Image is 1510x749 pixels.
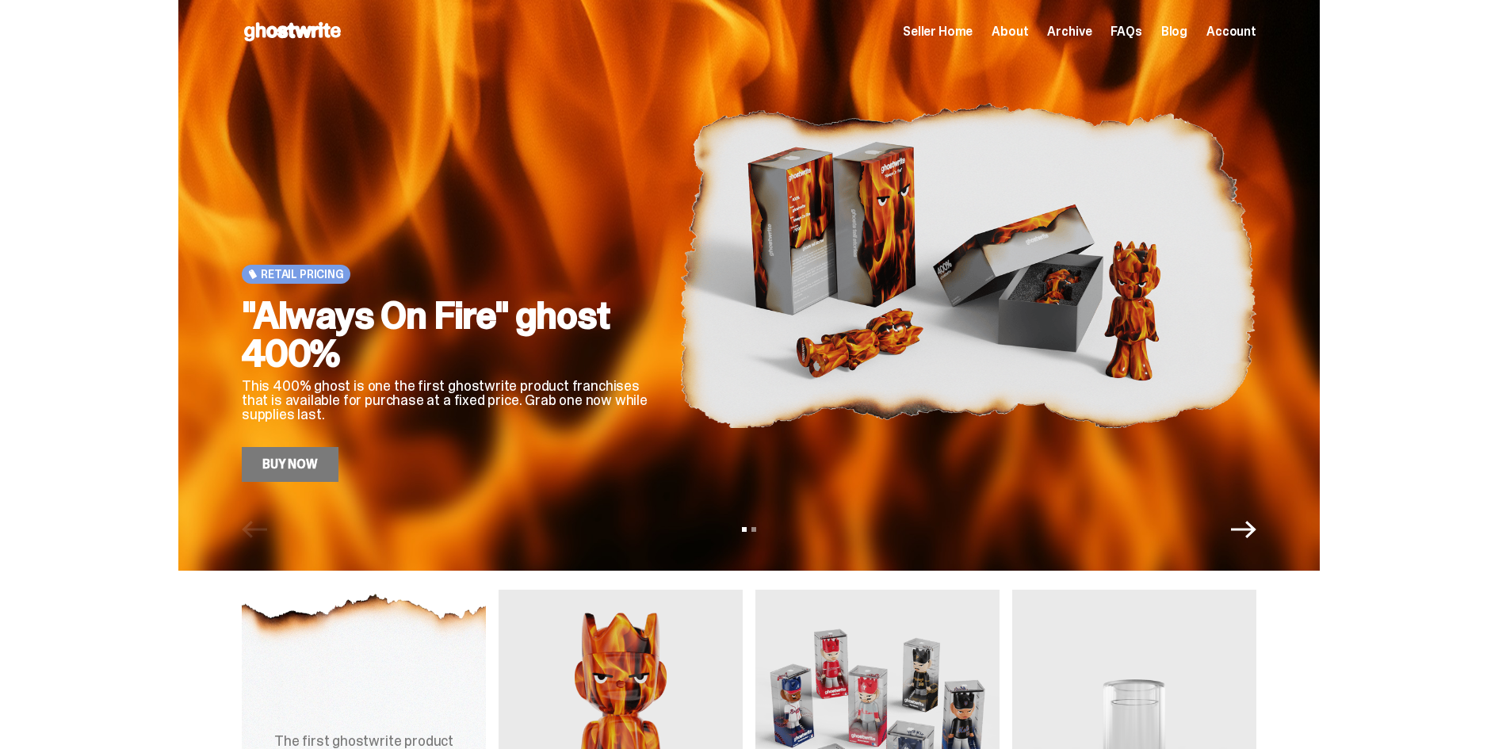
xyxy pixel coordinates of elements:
[992,25,1028,38] a: About
[1111,25,1141,38] a: FAQs
[242,379,654,422] p: This 400% ghost is one the first ghostwrite product franchises that is available for purchase at ...
[261,268,344,281] span: Retail Pricing
[1206,25,1256,38] a: Account
[751,527,756,532] button: View slide 2
[1047,25,1091,38] a: Archive
[242,447,338,482] a: Buy Now
[903,25,973,38] a: Seller Home
[242,296,654,373] h2: "Always On Fire" ghost 400%
[1231,517,1256,542] button: Next
[1161,25,1187,38] a: Blog
[679,49,1256,482] img: "Always On Fire" ghost 400%
[742,527,747,532] button: View slide 1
